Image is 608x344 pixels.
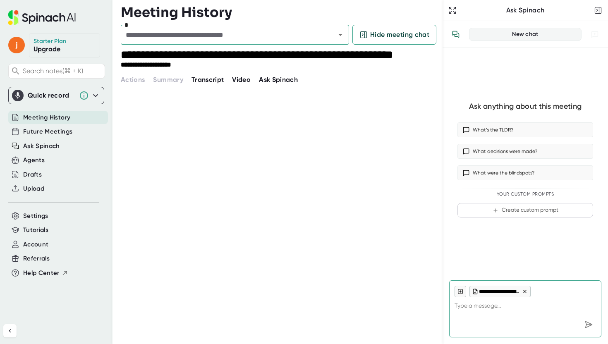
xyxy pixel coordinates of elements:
[121,75,145,85] button: Actions
[121,76,145,84] span: Actions
[457,144,593,159] button: What decisions were made?
[23,113,70,122] button: Meeting History
[12,87,101,104] div: Quick record
[8,37,25,53] span: j
[23,170,42,179] button: Drafts
[232,76,251,84] span: Video
[23,268,68,278] button: Help Center
[23,127,72,136] button: Future Meetings
[23,268,60,278] span: Help Center
[34,45,60,53] a: Upgrade
[34,38,67,45] div: Starter Plan
[458,6,592,14] div: Ask Spinach
[23,67,103,75] span: Search notes (⌘ + K)
[232,75,251,85] button: Video
[153,75,183,85] button: Summary
[23,141,60,151] button: Ask Spinach
[448,26,464,43] button: View conversation history
[23,254,50,263] button: Referrals
[121,5,232,20] h3: Meeting History
[335,29,346,41] button: Open
[23,240,48,249] button: Account
[191,75,224,85] button: Transcript
[23,211,48,221] button: Settings
[457,165,593,180] button: What were the blindspots?
[352,25,436,45] button: Hide meeting chat
[153,76,183,84] span: Summary
[370,30,429,40] span: Hide meeting chat
[259,75,298,85] button: Ask Spinach
[469,102,582,111] div: Ask anything about this meeting
[28,91,75,100] div: Quick record
[447,5,458,16] button: Expand to Ask Spinach page
[23,184,44,193] button: Upload
[191,76,224,84] span: Transcript
[23,225,48,235] button: Tutorials
[581,317,596,332] div: Send message
[23,155,45,165] button: Agents
[457,203,593,217] button: Create custom prompt
[3,324,17,337] button: Collapse sidebar
[457,122,593,137] button: What’s the TLDR?
[474,31,576,38] div: New chat
[592,5,604,16] button: Close conversation sidebar
[259,76,298,84] span: Ask Spinach
[457,191,593,197] div: Your Custom Prompts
